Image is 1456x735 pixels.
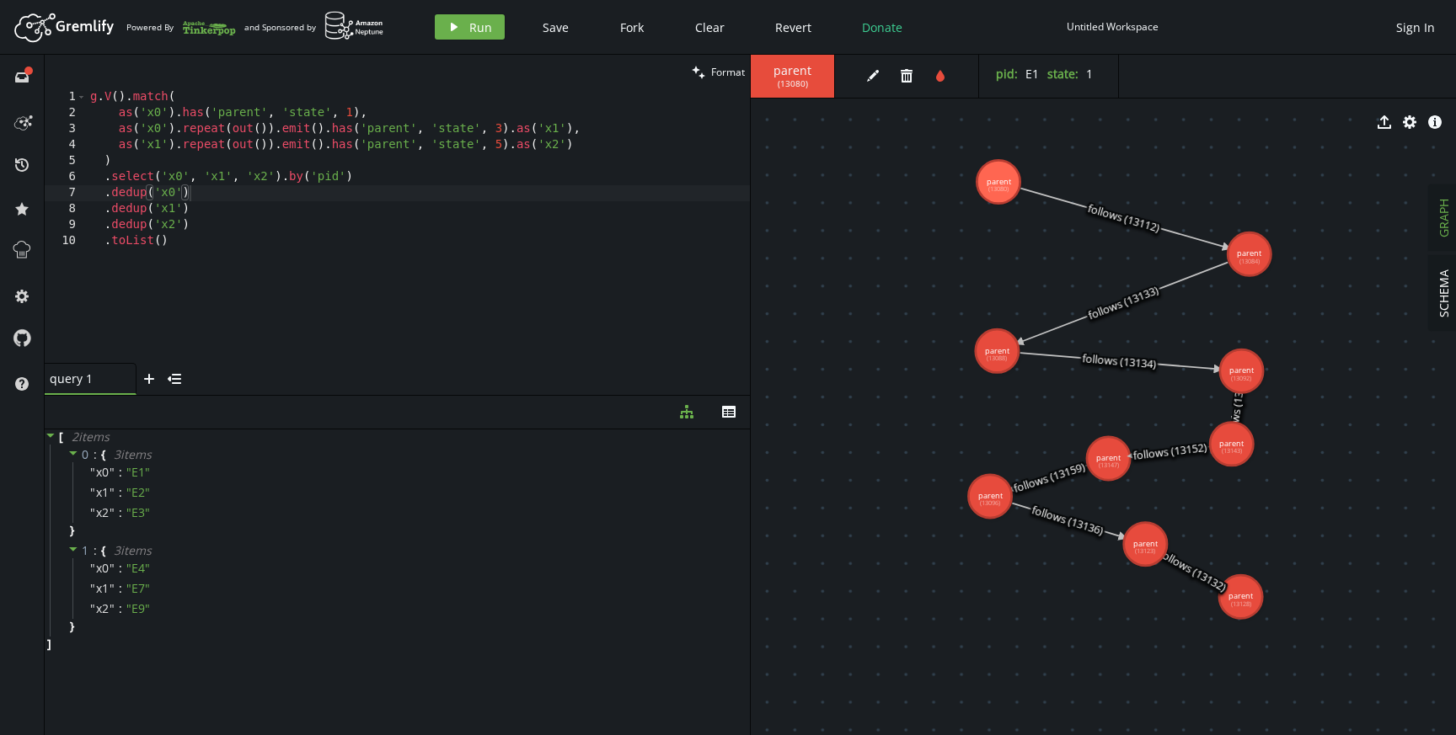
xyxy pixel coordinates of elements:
[45,217,87,233] div: 9
[126,600,150,616] span: " E9 "
[1228,590,1254,601] tspan: parent
[110,600,115,616] span: "
[711,65,745,79] span: Format
[96,581,110,596] span: x1
[119,601,122,616] span: :
[849,14,915,40] button: Donate
[90,484,96,500] span: "
[980,498,1000,507] tspan: (13096)
[90,464,96,480] span: "
[1222,446,1242,455] tspan: (13143)
[1135,546,1155,555] tspan: (13123)
[1133,538,1159,549] tspan: parent
[1239,257,1260,265] tspan: (13084)
[607,14,657,40] button: Fork
[119,581,122,596] span: :
[45,233,87,249] div: 10
[96,505,110,520] span: x2
[763,14,824,40] button: Revert
[435,14,505,40] button: Run
[119,465,122,480] span: :
[45,121,87,137] div: 3
[1219,438,1245,449] tspan: parent
[988,184,1009,193] tspan: (13080)
[90,580,96,596] span: "
[90,504,96,520] span: "
[1096,452,1121,463] tspan: parent
[996,66,1018,82] label: pid :
[110,484,115,500] span: "
[114,542,152,558] span: 3 item s
[45,153,87,169] div: 5
[695,19,725,35] span: Clear
[126,580,150,596] span: " E7 "
[59,429,63,445] span: [
[45,636,51,652] span: ]
[530,14,581,40] button: Save
[1086,66,1093,82] span: 1
[45,105,87,121] div: 2
[1436,199,1452,237] span: GRAPH
[978,490,1004,501] tspan: parent
[778,78,808,89] span: ( 13080 )
[1099,461,1119,469] tspan: (13147)
[110,580,115,596] span: "
[775,19,811,35] span: Revert
[96,561,110,576] span: x0
[682,14,737,40] button: Clear
[50,370,117,386] span: query 1
[119,505,122,520] span: :
[110,464,115,480] span: "
[67,523,74,538] span: }
[94,447,98,462] span: :
[985,345,1010,356] tspan: parent
[45,89,87,105] div: 1
[114,446,152,462] span: 3 item s
[45,201,87,217] div: 8
[1237,248,1262,258] tspan: parent
[1025,66,1039,82] span: E1
[1231,374,1251,382] tspan: (13092)
[126,504,150,520] span: " E3 "
[119,561,122,576] span: :
[1396,19,1435,35] span: Sign In
[45,185,87,201] div: 7
[67,619,74,634] span: }
[72,429,110,445] span: 2 item s
[94,543,98,558] span: :
[1047,66,1079,82] label: state :
[101,447,105,462] span: {
[126,464,150,480] span: " E1 "
[1229,365,1255,375] tspan: parent
[119,485,122,500] span: :
[101,543,105,558] span: {
[110,504,115,520] span: "
[244,11,384,43] div: and Sponsored by
[82,446,89,462] span: 0
[82,542,89,558] span: 1
[45,137,87,153] div: 4
[987,176,1012,187] tspan: parent
[324,11,384,40] img: AWS Neptune
[862,19,902,35] span: Donate
[126,484,150,500] span: " E2 "
[90,560,96,576] span: "
[126,13,236,42] div: Powered By
[126,560,150,576] span: " E4 "
[987,354,1007,362] tspan: (13088)
[687,55,750,89] button: Format
[768,63,817,78] span: parent
[96,465,110,480] span: x0
[469,19,492,35] span: Run
[620,19,644,35] span: Fork
[543,19,569,35] span: Save
[96,485,110,500] span: x1
[1436,269,1452,317] span: SCHEMA
[1231,599,1251,608] tspan: (13128)
[110,560,115,576] span: "
[90,600,96,616] span: "
[96,601,110,616] span: x2
[1388,14,1443,40] button: Sign In
[1067,20,1159,33] div: Untitled Workspace
[45,169,87,185] div: 6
